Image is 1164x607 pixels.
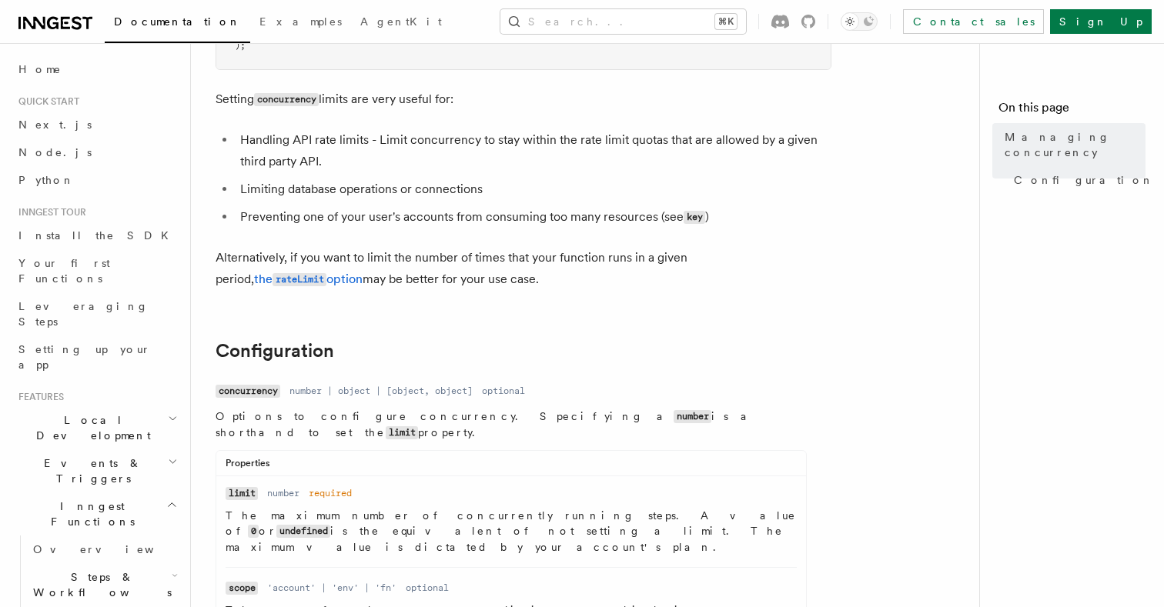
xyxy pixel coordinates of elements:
span: Node.js [18,146,92,158]
button: Search...⌘K [500,9,746,34]
p: Setting limits are very useful for: [216,88,831,111]
li: Limiting database operations or connections [236,178,831,200]
code: key [684,211,705,224]
button: Inngest Functions [12,492,181,535]
h4: On this page [998,98,1146,123]
dd: optional [406,582,449,594]
code: undefined [276,525,330,538]
dd: optional [482,385,525,397]
span: Setting up your app [18,343,151,371]
span: AgentKit [360,15,442,28]
span: Local Development [12,412,168,443]
code: limit [226,487,258,500]
span: Managing concurrency [1005,129,1146,160]
code: 0 [248,525,259,538]
a: therateLimitoption [254,272,363,286]
dd: 'account' | 'env' | 'fn' [267,582,396,594]
span: Home [18,62,62,77]
code: rateLimit [273,273,326,286]
p: The maximum number of concurrently running steps. A value of or is the equivalent of not setting ... [226,508,797,555]
a: Install the SDK [12,222,181,249]
span: Inngest Functions [12,499,166,529]
code: scope [226,582,258,595]
span: Overview [33,543,192,555]
span: Configuration [1014,172,1154,188]
span: Leveraging Steps [18,300,149,328]
code: concurrency [216,385,280,398]
a: Next.js [12,111,181,138]
span: Inngest tour [12,206,86,218]
a: Contact sales [903,9,1044,34]
a: Configuration [1008,166,1146,194]
code: number [674,410,711,423]
span: Steps & Workflows [27,569,172,600]
button: Local Development [12,406,181,449]
code: limit [386,426,418,439]
span: Documentation [114,15,241,28]
dd: number | object | [object, object] [289,385,473,397]
button: Events & Triggers [12,449,181,492]
span: Python [18,174,75,186]
li: Handling API rate limits - Limit concurrency to stay within the rate limit quotas that are allowe... [236,129,831,172]
dd: number [267,487,299,499]
span: Install the SDK [18,229,178,242]
span: Examples [259,15,342,28]
a: Examples [250,5,351,42]
a: Node.js [12,138,181,166]
li: Preventing one of your user's accounts from consuming too many resources (see ) [236,206,831,228]
span: Next.js [18,118,92,131]
span: Quick start [12,95,79,108]
span: ); [235,40,246,51]
a: Managing concurrency [998,123,1146,166]
a: Leveraging Steps [12,292,181,335]
a: Overview [27,535,181,563]
a: Sign Up [1050,9,1152,34]
span: Your first Functions [18,257,110,285]
span: Events & Triggers [12,455,168,486]
p: Options to configure concurrency. Specifying a is a shorthand to set the property. [216,409,807,441]
a: Configuration [216,340,334,362]
a: Your first Functions [12,249,181,292]
div: Properties [216,457,806,476]
a: Python [12,166,181,194]
button: Toggle dark mode [841,12,878,31]
a: Setting up your app [12,335,181,379]
code: concurrency [254,93,319,106]
a: AgentKit [351,5,451,42]
a: Documentation [105,5,250,43]
kbd: ⌘K [715,14,737,29]
dd: required [309,487,352,499]
span: Features [12,391,64,403]
a: Home [12,55,181,83]
p: Alternatively, if you want to limit the number of times that your function runs in a given period... [216,247,831,291]
button: Steps & Workflows [27,563,181,606]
